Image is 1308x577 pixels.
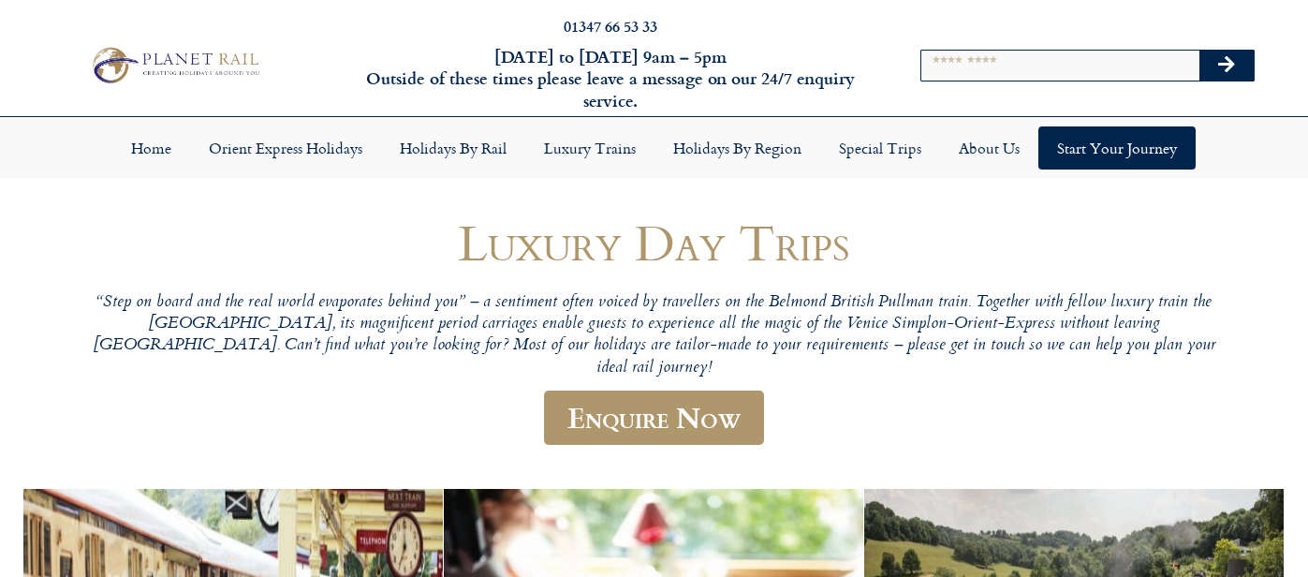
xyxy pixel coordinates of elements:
p: “Step on board and the real world evaporates behind you” – a sentiment often voiced by travellers... [93,292,1216,379]
a: 01347 66 53 33 [564,15,657,37]
button: Search [1199,51,1254,81]
a: Start your Journey [1038,126,1196,170]
a: Holidays by Region [654,126,820,170]
nav: Menu [9,126,1299,170]
h6: [DATE] to [DATE] 9am – 5pm Outside of these times please leave a message on our 24/7 enquiry serv... [354,46,868,111]
a: Luxury Trains [525,126,654,170]
a: About Us [940,126,1038,170]
a: Enquire Now [544,391,764,446]
a: Orient Express Holidays [190,126,381,170]
img: Planet Rail Train Holidays Logo [85,43,264,87]
a: Home [112,126,190,170]
a: Special Trips [820,126,940,170]
a: Holidays by Rail [381,126,525,170]
h1: Luxury Day Trips [93,215,1216,270]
